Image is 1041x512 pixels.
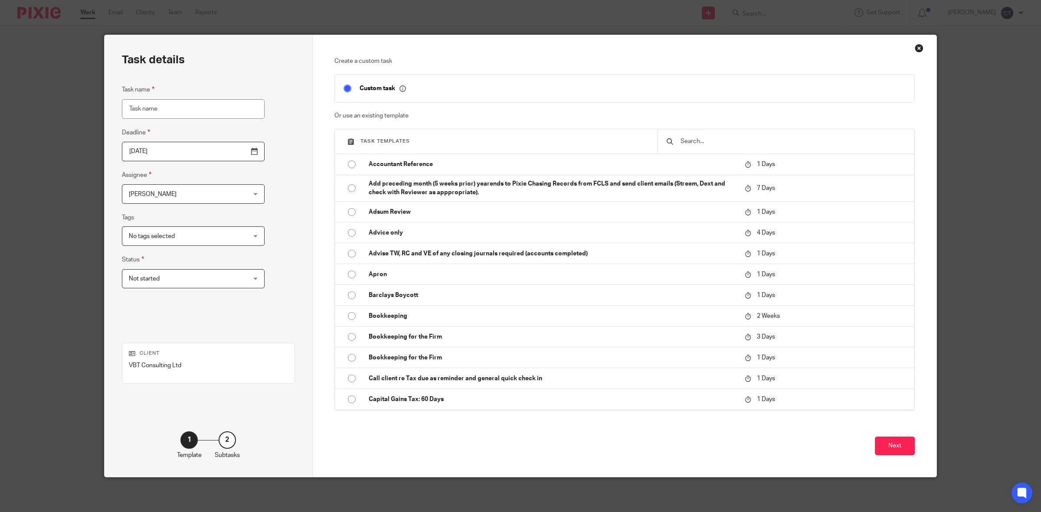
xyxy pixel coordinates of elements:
p: Bookkeeping [369,312,737,320]
span: 4 Days [757,230,775,236]
span: 1 Days [757,292,775,298]
p: Advice only [369,228,737,237]
p: Template [177,451,202,460]
label: Tags [122,213,134,222]
p: Add preceding month (5 weeks prior) yearends to Pixie Chasing Records from FCLS and send client e... [369,179,737,197]
label: Status [122,254,144,264]
span: 1 Days [757,271,775,277]
p: Accountant Reference [369,160,737,169]
h2: Task details [122,52,185,67]
button: Next [875,437,915,455]
p: Barclays Boycott [369,291,737,300]
p: Create a custom task [334,57,915,65]
input: Search... [680,137,906,146]
span: No tags selected [129,233,175,239]
p: VBT Consulting Ltd [129,361,288,370]
p: Capital Gains Tax: 60 Days [369,395,737,404]
span: 2 Weeks [757,313,780,319]
p: Call client re Tax due as reminder and general quick check in [369,374,737,383]
p: Advise TW, RC and VE of any closing journals required (accounts completed) [369,249,737,258]
p: Or use an existing template [334,111,915,120]
div: 1 [180,431,198,449]
span: 3 Days [757,334,775,340]
p: Apron [369,270,737,279]
span: [PERSON_NAME] [129,191,177,197]
p: Bookkeeping for the Firm [369,353,737,362]
div: 2 [219,431,236,449]
p: Subtasks [215,451,240,460]
label: Assignee [122,170,151,180]
input: Pick a date [122,142,265,161]
span: Task templates [360,139,410,143]
span: Not started [129,276,160,282]
span: 1 Days [757,209,775,215]
input: Task name [122,99,265,119]
span: 7 Days [757,185,775,191]
div: Close this dialog window [915,44,923,52]
span: 1 Days [757,375,775,382]
span: 1 Days [757,251,775,257]
p: Custom task [360,85,406,92]
p: Bookkeeping for the Firm [369,333,737,341]
label: Task name [122,85,154,95]
span: 1 Days [757,161,775,167]
label: Deadline [122,127,150,137]
p: Client [129,350,288,357]
span: 1 Days [757,396,775,402]
span: 1 Days [757,355,775,361]
p: Adsum Review [369,208,737,216]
